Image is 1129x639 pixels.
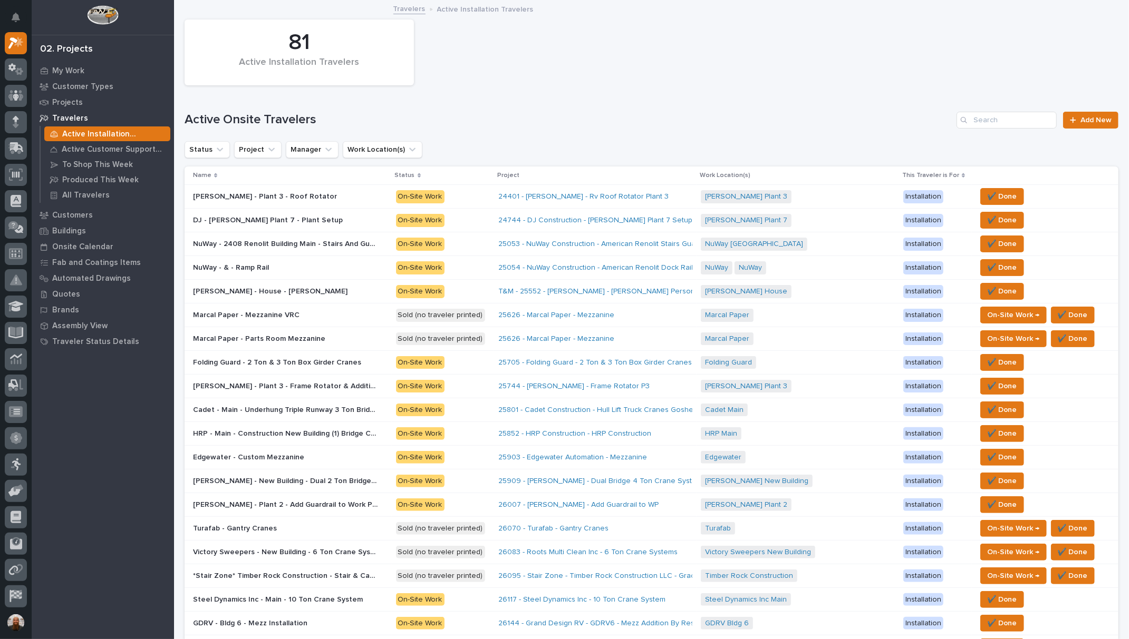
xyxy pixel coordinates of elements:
[185,280,1118,303] tr: [PERSON_NAME] - House - [PERSON_NAME][PERSON_NAME] - House - [PERSON_NAME] On-Site WorkT&M - 2555...
[62,191,110,200] p: All Travelers
[185,398,1118,422] tr: Cadet - Main - Underhung Triple Runway 3 Ton Bridge CraneCadet - Main - Underhung Triple Runway 3...
[705,429,737,438] a: HRP Main
[705,287,787,296] a: [PERSON_NAME] House
[52,66,84,76] p: My Work
[987,498,1017,511] span: ✔️ Done
[498,263,693,272] a: 25054 - NuWay Construction - American Renolit Dock Rail
[32,94,174,110] a: Projects
[987,404,1017,416] span: ✔️ Done
[987,356,1017,369] span: ✔️ Done
[52,98,83,107] p: Projects
[987,593,1017,606] span: ✔️ Done
[396,190,445,203] div: On-Site Work
[32,223,174,239] a: Buildings
[32,239,174,254] a: Onsite Calendar
[41,157,174,172] a: To Shop This Week
[52,321,108,331] p: Assembly View
[987,214,1017,227] span: ✔️ Done
[1051,544,1095,561] button: ✔️ Done
[987,332,1040,345] span: On-Site Work →
[903,498,943,512] div: Installation
[987,546,1040,558] span: On-Site Work →
[13,13,27,30] div: Notifications
[393,2,426,14] a: Travelers
[286,141,339,158] button: Manager
[987,285,1017,298] span: ✔️ Done
[903,427,943,440] div: Installation
[32,63,174,78] a: My Work
[739,263,762,272] a: NuWay
[193,261,271,272] p: NuWay - & - Ramp Rail
[185,611,1118,635] tr: GDRV - Bldg 6 - Mezz InstallationGDRV - Bldg 6 - Mezz Installation On-Site Work26144 - Grand Desi...
[193,546,380,557] p: Victory Sweepers - New Building - 6 Ton Crane Systems
[705,548,811,557] a: Victory Sweepers New Building
[52,114,88,123] p: Travelers
[396,427,445,440] div: On-Site Work
[193,451,306,462] p: Edgewater - Custom Mezzanine
[497,170,519,181] p: Project
[62,145,166,154] p: Active Customer Support Travelers
[980,615,1024,632] button: ✔️ Done
[52,82,113,92] p: Customer Types
[980,425,1024,442] button: ✔️ Done
[980,235,1024,252] button: ✔️ Done
[1051,330,1095,347] button: ✔️ Done
[980,307,1047,323] button: On-Site Work →
[62,130,166,139] p: Active Installation Travelers
[185,493,1118,516] tr: [PERSON_NAME] - Plant 2 - Add Guardrail to Work Platform[PERSON_NAME] - Plant 2 - Add Guardrail t...
[903,238,943,251] div: Installation
[396,380,445,393] div: On-Site Work
[987,617,1017,630] span: ✔️ Done
[980,567,1047,584] button: On-Site Work →
[41,172,174,187] a: Produced This Week
[1063,112,1118,129] a: Add New
[41,142,174,156] a: Active Customer Support Travelers
[5,612,27,634] button: users-avatar
[902,170,959,181] p: This Traveler is For
[5,6,27,28] button: Notifications
[396,356,445,369] div: On-Site Work
[193,332,327,343] p: Marcal Paper - Parts Room Mezzanine
[193,522,279,533] p: Turafab - Gantry Cranes
[52,227,86,236] p: Buildings
[498,311,614,320] a: 25626 - Marcal Paper - Mezzanine
[705,619,749,628] a: GDRV Bldg 6
[987,451,1017,464] span: ✔️ Done
[705,477,808,486] a: [PERSON_NAME] New Building
[41,126,174,141] a: Active Installation Travelers
[62,175,139,185] p: Produced This Week
[52,242,113,252] p: Onsite Calendar
[32,302,174,318] a: Brands
[705,311,749,320] a: Marcal Paper
[705,240,803,249] a: NuWay [GEOGRAPHIC_DATA]
[193,380,380,391] p: [PERSON_NAME] - Plant 3 - Frame Rotator & Additional Motor
[52,290,80,299] p: Quotes
[1058,569,1088,582] span: ✔️ Done
[498,619,754,628] a: 26144 - Grand Design RV - GDRV6 - Mezz Addition By Restrooms West Side
[1058,546,1088,558] span: ✔️ Done
[185,256,1118,280] tr: NuWay - & - Ramp RailNuWay - & - Ramp Rail On-Site Work25054 - NuWay Construction - American Reno...
[903,404,943,417] div: Installation
[185,587,1118,611] tr: Steel Dynamics Inc - Main - 10 Ton Crane SystemSteel Dynamics Inc - Main - 10 Ton Crane System On...
[396,214,445,227] div: On-Site Work
[193,404,380,415] p: Cadet - Main - Underhung Triple Runway 3 Ton Bridge Crane
[202,30,396,56] div: 81
[987,427,1017,440] span: ✔️ Done
[185,303,1118,327] tr: Marcal Paper - Mezzanine VRCMarcal Paper - Mezzanine VRC Sold (no traveler printed)25626 - Marcal...
[185,209,1118,232] tr: DJ - [PERSON_NAME] Plant 7 - Plant SetupDJ - [PERSON_NAME] Plant 7 - Plant Setup On-Site Work2474...
[903,190,943,203] div: Installation
[52,337,139,347] p: Traveler Status Details
[32,270,174,286] a: Automated Drawings
[498,595,665,604] a: 26117 - Steel Dynamics Inc - 10 Ton Crane System
[987,475,1017,487] span: ✔️ Done
[705,335,749,343] a: Marcal Paper
[498,216,692,225] a: 24744 - DJ Construction - [PERSON_NAME] Plant 7 Setup
[980,212,1024,229] button: ✔️ Done
[705,524,731,533] a: Turafab
[903,522,943,535] div: Installation
[396,309,485,322] div: Sold (no traveler printed)
[41,188,174,202] a: All Travelers
[193,427,380,438] p: HRP - Main - Construction New Building (1) Bridge Crane (2) Mezzanines
[32,254,174,270] a: Fab and Coatings Items
[498,453,647,462] a: 25903 - Edgewater Automation - Mezzanine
